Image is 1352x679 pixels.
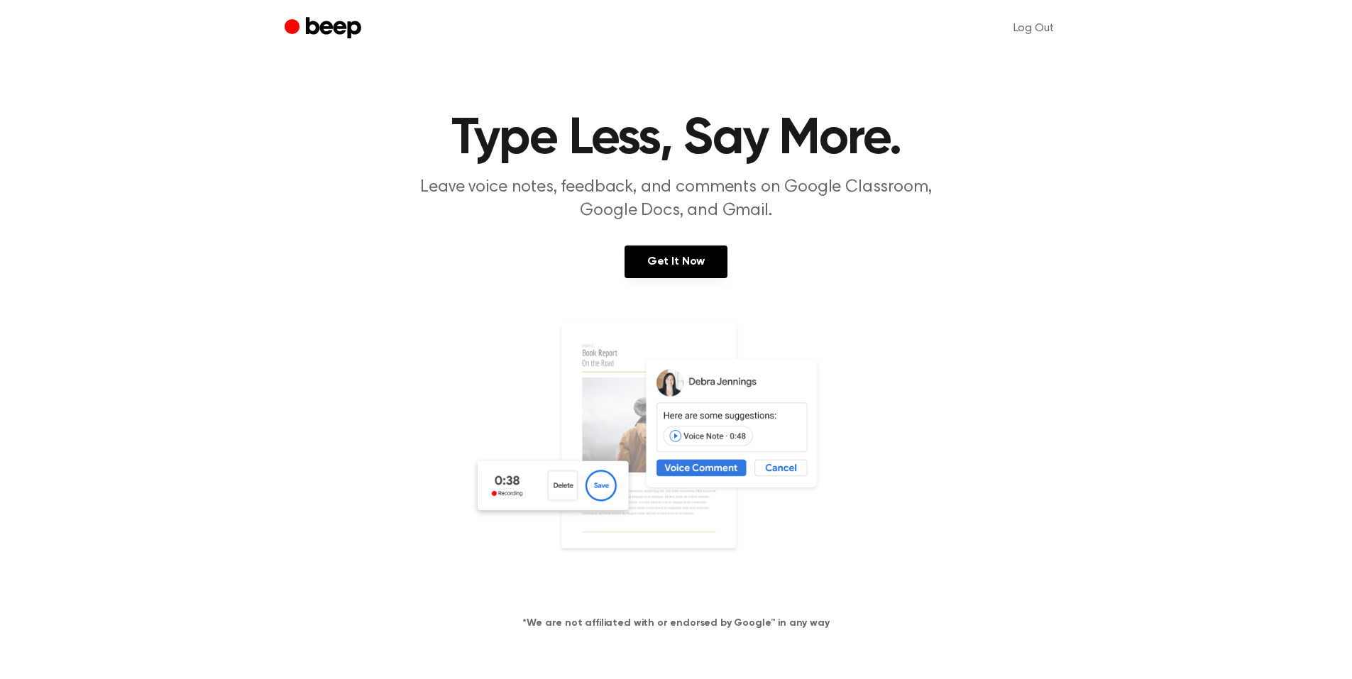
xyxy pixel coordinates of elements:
a: Get It Now [625,245,727,278]
p: Leave voice notes, feedback, and comments on Google Classroom, Google Docs, and Gmail. [404,176,949,223]
h1: Type Less, Say More. [313,114,1040,165]
a: Beep [285,15,365,43]
a: Log Out [999,11,1068,45]
img: Voice Comments on Docs and Recording Widget [471,321,882,593]
h4: *We are not affiliated with or endorsed by Google™ in any way [17,616,1335,631]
